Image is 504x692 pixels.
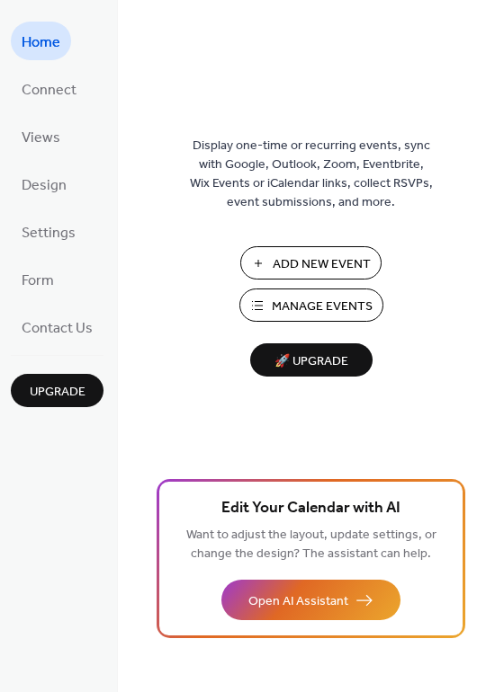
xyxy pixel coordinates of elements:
[248,592,348,611] span: Open AI Assistant
[11,69,87,108] a: Connect
[11,212,86,251] a: Settings
[250,343,373,377] button: 🚀 Upgrade
[11,117,71,155] a: Views
[22,76,76,104] span: Connect
[221,496,400,521] span: Edit Your Calendar with AI
[273,255,371,274] span: Add New Event
[11,164,77,203] a: Design
[30,383,85,402] span: Upgrade
[11,260,65,298] a: Form
[272,297,373,316] span: Manage Events
[22,315,93,342] span: Contact Us
[22,219,76,247] span: Settings
[22,124,60,152] span: Views
[22,29,60,57] span: Home
[11,22,71,60] a: Home
[261,350,362,374] span: 🚀 Upgrade
[11,374,103,407] button: Upgrade
[11,307,103,346] a: Contact Us
[239,288,383,322] button: Manage Events
[240,246,382,279] button: Add New Event
[22,267,54,295] span: Form
[186,523,436,566] span: Want to adjust the layout, update settings, or change the design? The assistant can help.
[190,137,433,212] span: Display one-time or recurring events, sync with Google, Outlook, Zoom, Eventbrite, Wix Events or ...
[22,172,67,200] span: Design
[221,580,400,620] button: Open AI Assistant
